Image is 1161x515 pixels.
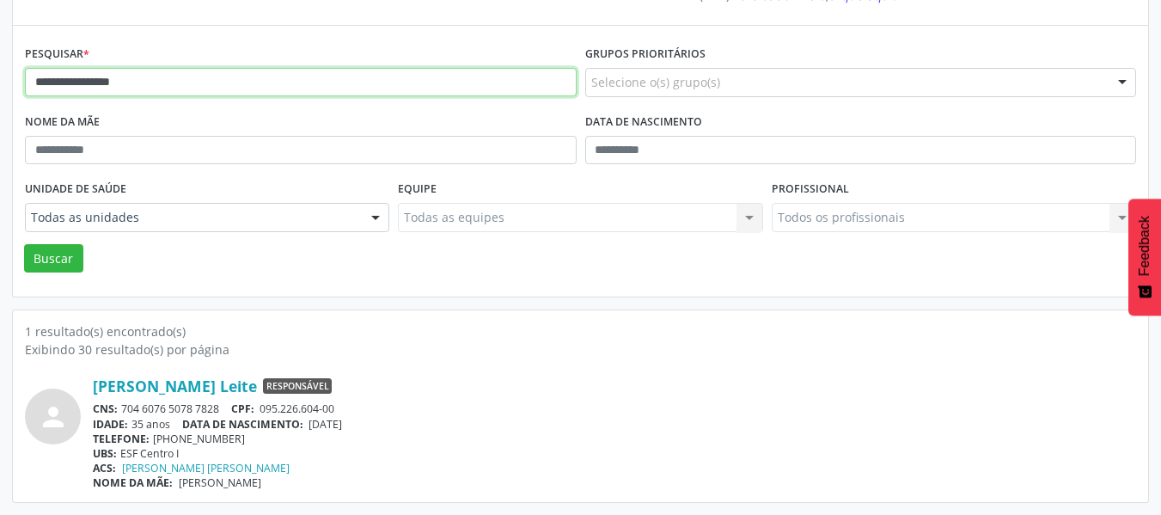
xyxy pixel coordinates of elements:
span: IDADE: [93,417,128,432]
span: Feedback [1137,216,1152,276]
div: 35 anos [93,417,1136,432]
span: [PERSON_NAME] [179,475,261,490]
div: ESF Centro I [93,446,1136,461]
span: TELEFONE: [93,432,150,446]
span: Selecione o(s) grupo(s) [591,73,720,91]
div: Exibindo 30 resultado(s) por página [25,340,1136,359]
span: DATA DE NASCIMENTO: [182,417,303,432]
span: CNS: [93,402,118,416]
button: Feedback - Mostrar pesquisa [1128,199,1161,316]
label: Profissional [772,176,849,203]
label: Data de nascimento [585,109,702,136]
button: Buscar [24,244,83,273]
span: Responsável [263,378,332,394]
span: Todas as unidades [31,209,354,226]
span: ACS: [93,461,116,475]
span: [DATE] [309,417,342,432]
a: [PERSON_NAME] Leite [93,377,257,395]
span: NOME DA MÃE: [93,475,173,490]
label: Pesquisar [25,41,89,68]
div: 704 6076 5078 7828 [93,402,1136,416]
label: Nome da mãe [25,109,100,136]
label: Equipe [398,176,437,203]
a: [PERSON_NAME] [PERSON_NAME] [122,461,290,475]
span: UBS: [93,446,117,461]
label: Unidade de saúde [25,176,126,203]
span: 095.226.604-00 [260,402,334,416]
label: Grupos prioritários [585,41,706,68]
div: [PHONE_NUMBER] [93,432,1136,446]
span: CPF: [231,402,254,416]
div: 1 resultado(s) encontrado(s) [25,322,1136,340]
i: person [38,402,69,432]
